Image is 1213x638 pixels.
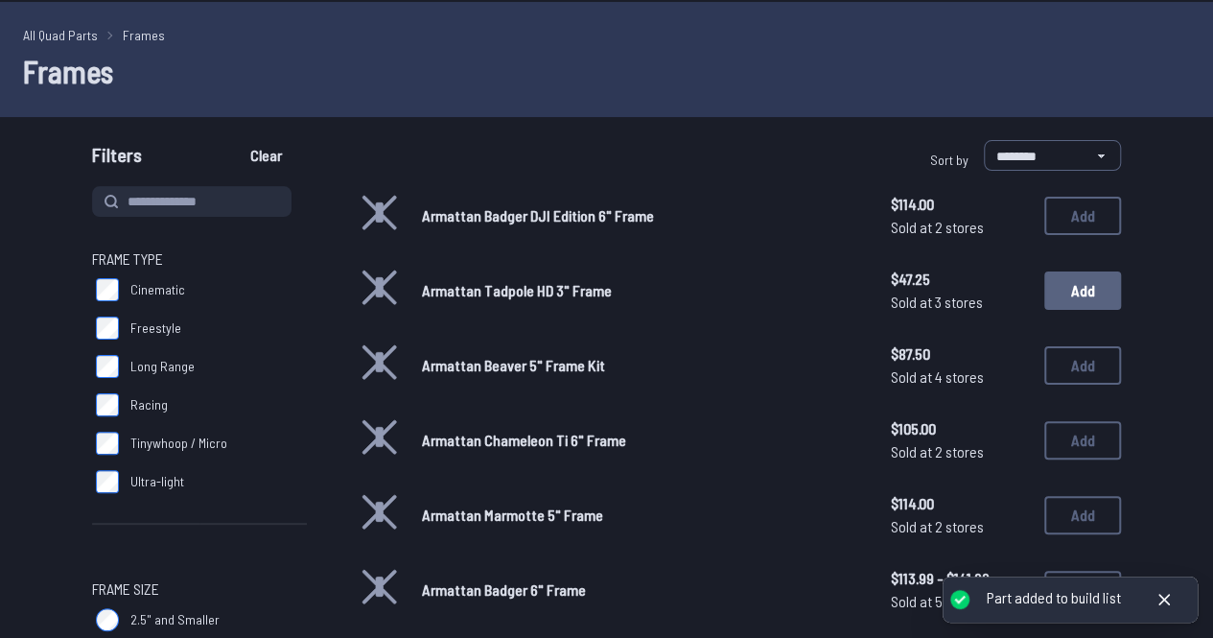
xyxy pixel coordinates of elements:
span: Frame Size [92,578,159,601]
span: Filters [92,140,142,178]
button: Add [1044,496,1121,534]
span: $47.25 [891,268,1029,291]
span: Ultra-light [130,472,184,491]
a: Armattan Tadpole HD 3" Frame [422,279,860,302]
button: Clear [234,140,298,171]
a: Armattan Badger DJI Edition 6" Frame [422,204,860,227]
span: $114.00 [891,492,1029,515]
span: Sold at 5 stores [891,590,1029,613]
button: Add [1044,421,1121,460]
select: Sort by [984,140,1121,171]
a: Armattan Beaver 5" Frame Kit [422,354,860,377]
span: Racing [130,395,168,414]
input: Freestyle [96,317,119,340]
input: Racing [96,393,119,416]
a: Armattan Marmotte 5" Frame [422,504,860,527]
div: Part added to build list [987,588,1121,608]
input: Cinematic [96,278,119,301]
span: Armattan Tadpole HD 3" Frame [422,281,612,299]
span: Armattan Badger DJI Edition 6" Frame [422,206,654,224]
a: Frames [123,25,165,45]
span: Sold at 3 stores [891,291,1029,314]
a: Armattan Chameleon Ti 6" Frame [422,429,860,452]
input: Tinywhoop / Micro [96,432,119,455]
span: Sold at 4 stores [891,366,1029,389]
button: Add [1044,197,1121,235]
a: Armattan Badger 6" Frame [422,579,860,602]
span: Long Range [130,357,195,376]
input: Ultra-light [96,470,119,493]
span: $113.99 - $141.99 [891,567,1029,590]
span: 2.5" and Smaller [130,610,220,629]
span: Cinematic [130,280,185,299]
input: 2.5" and Smaller [96,608,119,631]
span: Sold at 2 stores [891,216,1029,239]
span: Frame Type [92,248,163,271]
span: Armattan Chameleon Ti 6" Frame [422,431,626,449]
span: Armattan Marmotte 5" Frame [422,506,603,524]
a: All Quad Parts [23,25,98,45]
span: Sold at 2 stores [891,515,1029,538]
span: Sort by [930,152,968,168]
button: Add [1044,346,1121,385]
span: Armattan Beaver 5" Frame Kit [422,356,605,374]
span: Freestyle [130,319,181,338]
span: Armattan Badger 6" Frame [422,580,586,599]
span: $114.00 [891,193,1029,216]
input: Long Range [96,355,119,378]
span: $105.00 [891,417,1029,440]
span: Sold at 2 stores [891,440,1029,463]
button: Add [1044,272,1121,310]
h1: Frames [23,48,1190,94]
span: Tinywhoop / Micro [130,434,227,453]
span: $87.50 [891,343,1029,366]
button: Add [1044,571,1121,609]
